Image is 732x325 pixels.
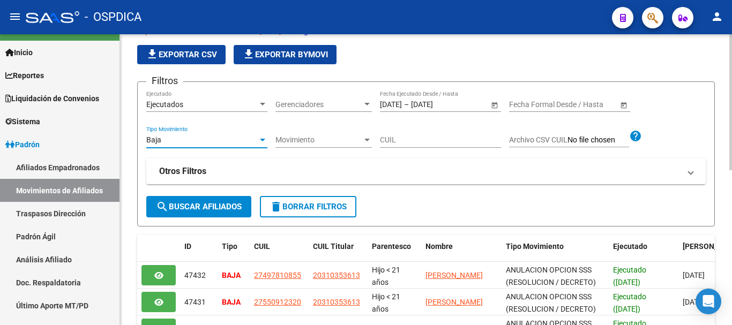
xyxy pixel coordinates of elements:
[613,266,646,286] span: Ejecutado ([DATE])
[146,158,706,184] mat-expansion-panel-header: Otros Filtros
[85,5,141,29] span: - OSPDICA
[222,298,241,306] strong: BAJA
[368,235,421,270] datatable-header-cell: Parentesco
[425,242,453,251] span: Nombre
[313,271,360,279] span: 20310353613
[5,70,44,81] span: Reportes
[5,93,99,104] span: Liquidación de Convenios
[613,292,646,313] span: Ejecutado ([DATE])
[146,135,161,144] span: Baja
[506,292,596,313] span: ANULACION OPCION SSS (RESOLUCION / DECRETO)
[275,135,362,145] span: Movimiento
[9,10,21,23] mat-icon: menu
[146,50,217,59] span: Exportar CSV
[254,298,301,306] span: 27550912320
[613,242,647,251] span: Ejecutado
[5,139,40,150] span: Padrón
[502,235,609,270] datatable-header-cell: Tipo Movimiento
[184,298,206,306] span: 47431
[683,298,705,306] span: [DATE]
[380,100,402,109] input: Fecha inicio
[506,242,564,251] span: Tipo Movimiento
[567,135,629,145] input: Archivo CSV CUIL
[275,100,362,109] span: Gerenciadores
[372,242,411,251] span: Parentesco
[372,292,400,313] span: Hijo < 21 años
[309,235,368,270] datatable-header-cell: CUIL Titular
[557,100,610,109] input: Fecha fin
[5,47,33,58] span: Inicio
[146,73,183,88] h3: Filtros
[683,271,705,279] span: [DATE]
[609,235,678,270] datatable-header-cell: Ejecutado
[425,298,483,306] span: [PERSON_NAME]
[404,100,409,109] span: –
[711,10,723,23] mat-icon: person
[218,235,250,270] datatable-header-cell: Tipo
[156,202,242,211] span: Buscar Afiliados
[137,45,226,64] button: Exportar CSV
[242,48,255,61] mat-icon: file_download
[696,289,721,314] div: Open Intercom Messenger
[313,298,360,306] span: 20310353613
[629,130,642,142] mat-icon: help
[411,100,464,109] input: Fecha fin
[372,266,400,286] span: Hijo < 21 años
[242,50,328,59] span: Exportar Bymovi
[678,235,732,270] datatable-header-cell: Fecha Formal
[506,266,596,286] span: ANULACION OPCION SSS (RESOLUCION / DECRETO)
[159,165,206,177] strong: Otros Filtros
[254,271,301,279] span: 27497810855
[156,200,169,213] mat-icon: search
[270,200,282,213] mat-icon: delete
[146,196,251,217] button: Buscar Afiliados
[489,99,500,110] button: Open calendar
[222,242,237,251] span: Tipo
[222,271,241,279] strong: BAJA
[234,45,337,64] button: Exportar Bymovi
[260,196,356,217] button: Borrar Filtros
[313,242,354,251] span: CUIL Titular
[425,271,483,279] span: [PERSON_NAME]
[5,116,40,127] span: Sistema
[254,242,270,251] span: CUIL
[180,235,218,270] datatable-header-cell: ID
[184,242,191,251] span: ID
[509,100,548,109] input: Fecha inicio
[250,235,309,270] datatable-header-cell: CUIL
[618,99,629,110] button: Open calendar
[270,202,347,211] span: Borrar Filtros
[184,271,206,279] span: 47432
[509,135,567,144] span: Archivo CSV CUIL
[146,48,159,61] mat-icon: file_download
[421,235,502,270] datatable-header-cell: Nombre
[146,100,183,109] span: Ejecutados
